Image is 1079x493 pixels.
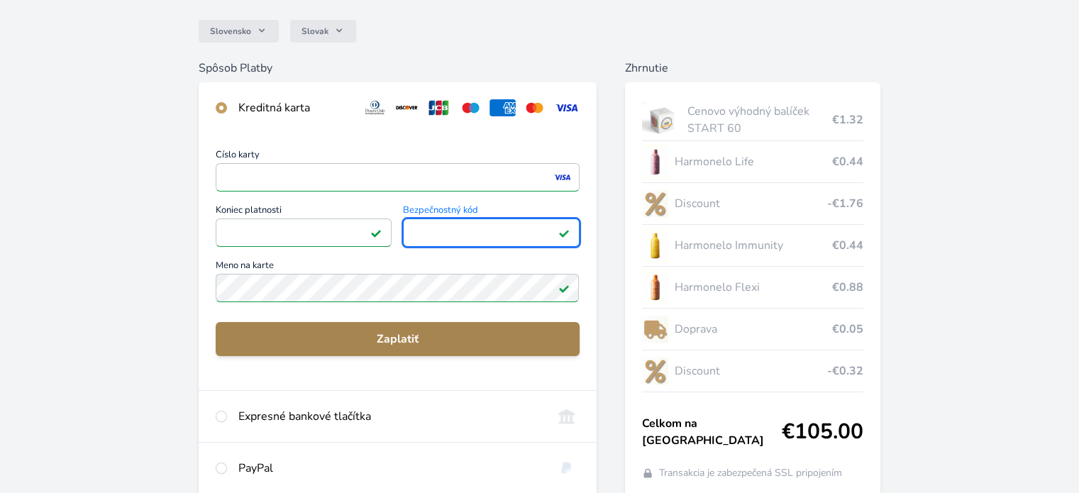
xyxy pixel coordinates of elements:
[222,167,572,187] iframe: Iframe pre číslo karty
[659,466,842,480] span: Transakcia je zabezpečená SSL pripojením
[216,322,579,356] button: Zaplatiť
[210,26,251,37] span: Slovensko
[199,20,279,43] button: Slovensko
[642,102,682,138] img: start.jpg
[553,408,580,425] img: onlineBanking_SK.svg
[553,99,580,116] img: visa.svg
[687,103,831,137] span: Cenovo výhodný balíček START 60
[832,237,863,254] span: €0.44
[521,99,548,116] img: mc.svg
[222,223,385,243] iframe: Iframe pre deň vypršania platnosti
[199,60,596,77] h6: Spôsob Platby
[674,321,831,338] span: Doprava
[642,228,669,263] img: IMMUNITY_se_stinem_x-lo.jpg
[674,237,831,254] span: Harmonelo Immunity
[370,227,382,238] img: Pole je platné
[238,408,541,425] div: Expresné bankové tlačítka
[558,227,570,238] img: Pole je platné
[832,153,863,170] span: €0.44
[409,223,572,243] iframe: Iframe pre bezpečnostný kód
[426,99,452,116] img: jcb.svg
[674,279,831,296] span: Harmonelo Flexi
[394,99,420,116] img: discover.svg
[642,311,669,347] img: delivery-lo.png
[674,362,826,380] span: Discount
[238,460,541,477] div: PayPal
[403,206,579,218] span: Bezpečnostný kód
[216,206,392,218] span: Koniec platnosti
[227,331,568,348] span: Zaplatiť
[674,195,826,212] span: Discount
[301,26,328,37] span: Slovak
[832,321,863,338] span: €0.05
[362,99,388,116] img: diners.svg
[216,274,579,302] input: Meno na kartePole je platné
[625,60,880,77] h6: Zhrnutie
[782,419,863,445] span: €105.00
[642,186,669,221] img: discount-lo.png
[827,362,863,380] span: -€0.32
[558,282,570,294] img: Pole je platné
[642,353,669,389] img: discount-lo.png
[553,171,572,184] img: visa
[827,195,863,212] span: -€1.76
[489,99,516,116] img: amex.svg
[458,99,484,116] img: maestro.svg
[832,111,863,128] span: €1.32
[832,279,863,296] span: €0.88
[216,261,579,274] span: Meno na karte
[642,144,669,179] img: CLEAN_LIFE_se_stinem_x-lo.jpg
[216,150,579,163] span: Číslo karty
[674,153,831,170] span: Harmonelo Life
[553,460,580,477] img: paypal.svg
[238,99,350,116] div: Kreditná karta
[642,270,669,305] img: CLEAN_FLEXI_se_stinem_x-hi_(1)-lo.jpg
[642,415,782,449] span: Celkom na [GEOGRAPHIC_DATA]
[290,20,356,43] button: Slovak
